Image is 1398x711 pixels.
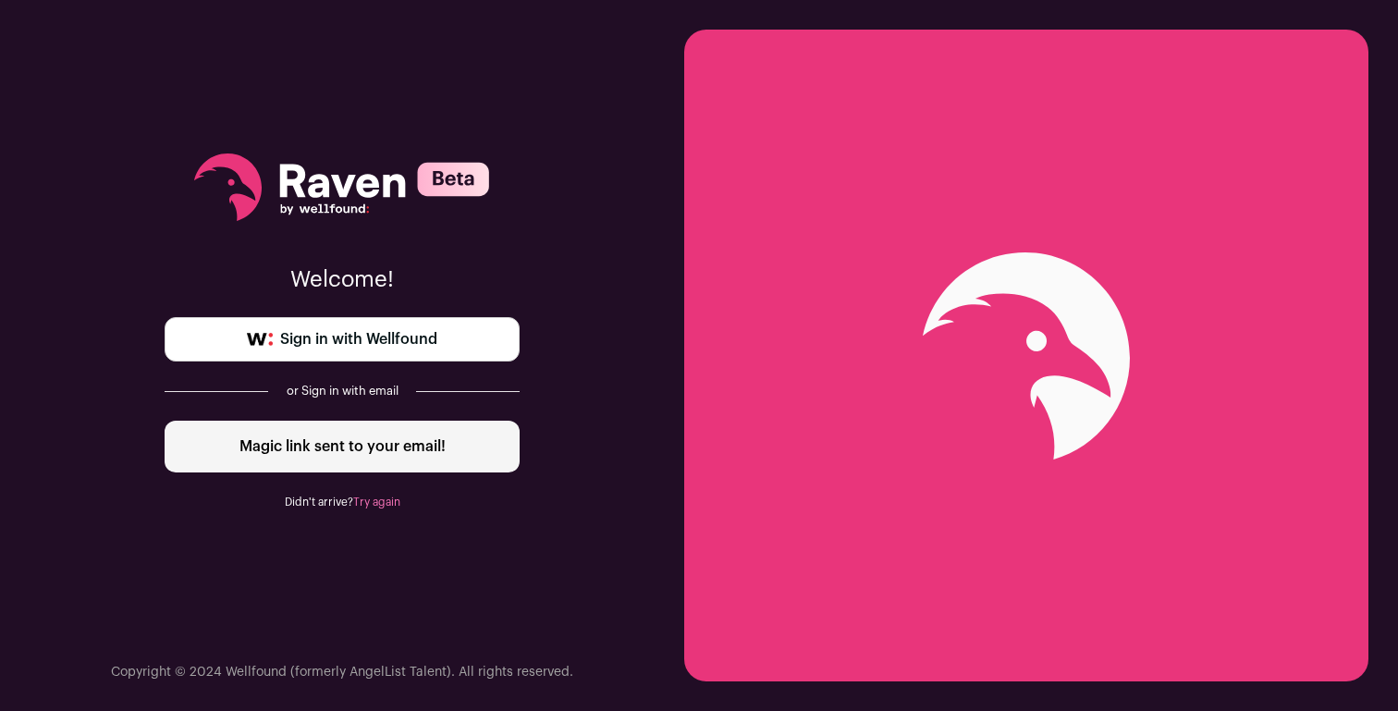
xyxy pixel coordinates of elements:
a: Try again [353,496,400,508]
span: Sign in with Wellfound [280,328,437,350]
a: Sign in with Wellfound [165,317,520,362]
div: Magic link sent to your email! [165,421,520,472]
div: or Sign in with email [283,384,401,398]
div: Didn't arrive? [165,495,520,509]
img: wellfound-symbol-flush-black-fb3c872781a75f747ccb3a119075da62bfe97bd399995f84a933054e44a575c4.png [247,333,273,346]
p: Copyright © 2024 Wellfound (formerly AngelList Talent). All rights reserved. [111,663,573,681]
p: Welcome! [165,265,520,295]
